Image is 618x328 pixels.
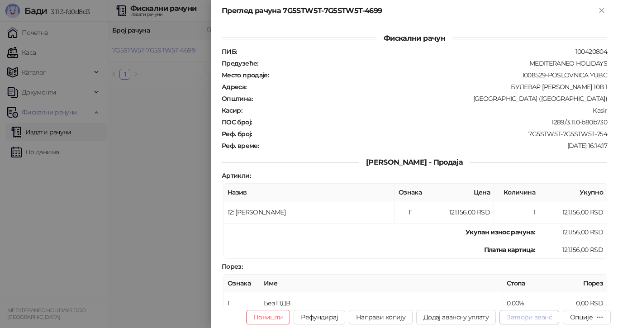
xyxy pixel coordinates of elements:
[539,275,607,292] th: Порез
[395,184,426,201] th: Ознака
[222,95,252,103] strong: Општина :
[260,142,608,150] div: [DATE] 16:14:17
[252,118,608,126] div: 1289/3.11.0-b80b730
[539,184,607,201] th: Укупно
[494,184,539,201] th: Количина
[246,310,290,324] button: Поништи
[270,71,608,79] div: 1008529-POSLOVNICA YUBC
[416,310,496,324] button: Додај авансну уплату
[294,310,345,324] button: Рефундирај
[426,201,494,223] td: 121.156,00 RSD
[224,184,395,201] th: Назив
[503,292,539,314] td: 0,00%
[224,275,260,292] th: Ознака
[494,201,539,223] td: 1
[503,275,539,292] th: Стопа
[222,5,596,16] div: Преглед рачуна 7G5STW5T-7G5STW5T-4699
[260,275,503,292] th: Име
[563,310,611,324] button: Опције
[222,118,252,126] strong: ПОС број :
[253,130,608,138] div: 7G5STW5T-7G5STW5T-754
[222,142,259,150] strong: Реф. време :
[359,158,470,166] span: [PERSON_NAME] - Продаја
[253,95,608,103] div: [GEOGRAPHIC_DATA] ([GEOGRAPHIC_DATA])
[238,48,608,56] div: 100420804
[376,34,452,43] span: Фискални рачун
[499,310,559,324] button: Затвори аванс
[243,106,608,114] div: Kasir
[224,201,395,223] td: 12: [PERSON_NAME]
[539,241,607,259] td: 121.156,00 RSD
[222,130,252,138] strong: Реф. број :
[222,171,251,180] strong: Артикли :
[466,228,535,236] strong: Укупан износ рачуна :
[222,48,237,56] strong: ПИБ :
[349,310,413,324] button: Направи копију
[539,201,607,223] td: 121.156,00 RSD
[222,71,269,79] strong: Место продаје :
[539,223,607,241] td: 121.156,00 RSD
[247,83,608,91] div: БУЛЕВАР [PERSON_NAME] 10В 1
[395,201,426,223] td: Г
[259,59,608,67] div: MEDITERANEO HOLIDAYS
[222,83,247,91] strong: Адреса :
[570,313,593,321] div: Опције
[356,313,405,321] span: Направи копију
[596,5,607,16] button: Close
[224,292,260,314] td: Г
[260,292,503,314] td: Без ПДВ
[222,106,242,114] strong: Касир :
[539,292,607,314] td: 0,00 RSD
[222,59,258,67] strong: Предузеће :
[484,246,535,254] strong: Платна картица :
[222,262,242,271] strong: Порез :
[426,184,494,201] th: Цена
